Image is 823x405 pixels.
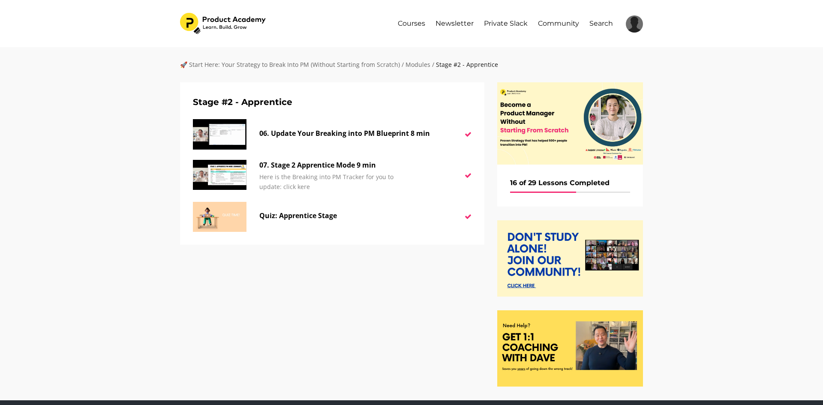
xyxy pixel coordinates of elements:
p: 06. Update Your Breaking into PM Blueprint 8 min [259,128,431,139]
div: / [432,60,434,69]
img: e0efba-ff15-00ed-310-8a514e30df44_Need_coaching_.png [497,310,643,387]
div: / [402,60,404,69]
a: Courses [398,13,425,34]
img: 52408b08-1e6a-4745-8d12-5df98488e3a5.jpg [193,160,246,190]
h6: 16 of 29 Lessons Completed [510,177,630,189]
a: Private Slack [484,13,528,34]
a: 07. Stage 2 Apprentice Mode 9 min Here is the Breaking into PM Tracker for you to update: click kere [193,160,472,192]
p: 07. Stage 2 Apprentice Mode 9 min [259,160,431,171]
img: ba65f16748648b06cfb1d774f67af23c [626,15,643,33]
p: Quiz: Apprentice Stage [259,210,431,222]
div: Stage #2 - Apprentice [436,60,498,69]
img: 4e6f89a5-9506-4343-93fa-1cd4580949fe.jpg [193,119,246,149]
h5: Stage #2 - Apprentice [193,95,472,109]
img: 8210736-7a3-1cc-e2c4-b7f3be74a07d_join_our_community.png [497,220,643,297]
img: 2e0ab5f-7246-715-d5e-c53e00c1df03_582dc3fb-c1b0-4259-95ab-5487f20d86c3.png [180,13,267,34]
p: Here is the Breaking into PM Tracker for you to update: click kere [259,172,431,192]
a: Newsletter [436,13,474,34]
a: Search [589,13,613,34]
img: 7f8fa78-685-8c3-400d-36f8033d666_4f3nYVsmRAatAvT7myxx_quiz_time.jpeg [193,202,246,232]
a: Modules [405,60,430,69]
a: Quiz: Apprentice Stage [193,202,472,232]
a: Community [538,13,579,34]
img: e0f88cb-6328-500f-47b1-064bea4662c_11.png [497,82,643,164]
a: 06. Update Your Breaking into PM Blueprint 8 min [193,119,472,149]
a: 🚀 Start Here: Your Strategy to Break Into PM (Without Starting from Scratch) [180,60,400,69]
